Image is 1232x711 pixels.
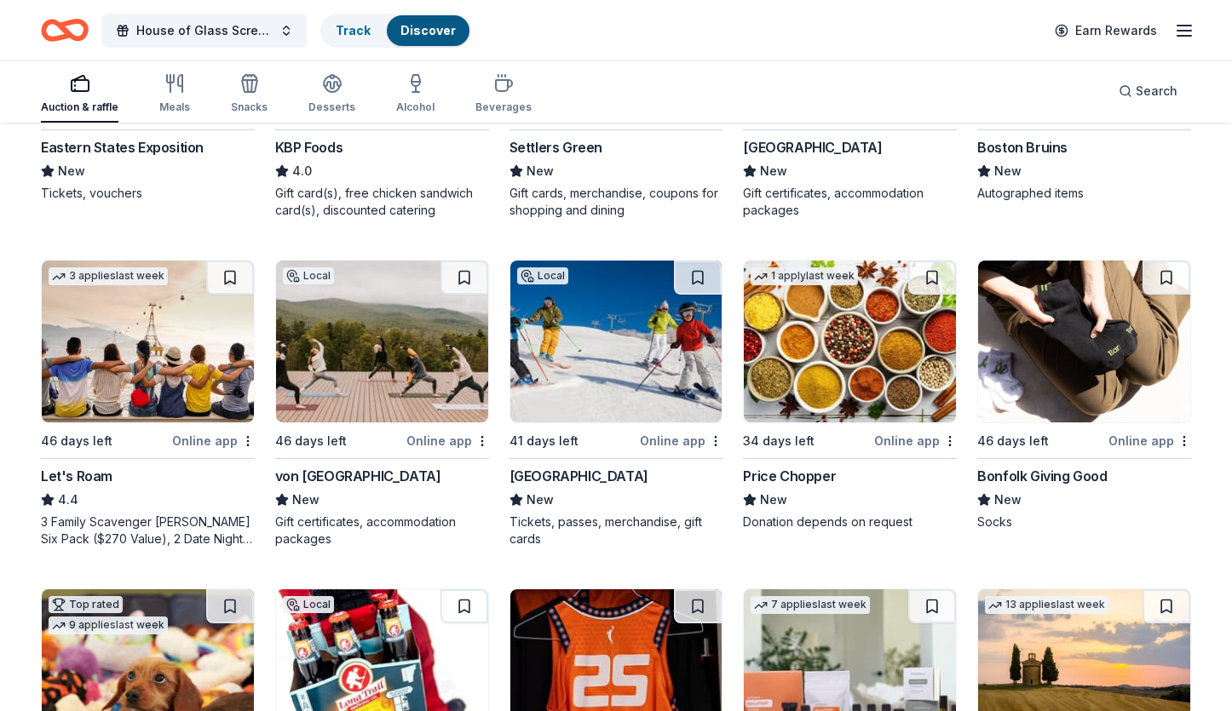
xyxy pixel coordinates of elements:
button: House of Glass Screening [102,14,307,48]
div: Online app [874,430,957,451]
span: New [527,490,554,510]
a: Image for Bromley Mountain Ski ResortLocal41 days leftOnline app[GEOGRAPHIC_DATA]NewTickets, pass... [509,260,723,548]
div: [GEOGRAPHIC_DATA] [743,137,882,158]
div: Let's Roam [41,466,112,486]
span: New [994,490,1022,510]
a: Image for Bonfolk Giving Good46 days leftOnline appBonfolk Giving GoodNewSocks [977,260,1191,530]
div: 46 days left [977,431,1049,451]
button: Search [1105,74,1191,108]
span: New [994,161,1022,181]
div: Online app [406,430,489,451]
div: 46 days left [275,431,347,451]
button: TrackDiscover [320,14,471,48]
a: Earn Rewards [1045,15,1167,46]
a: Discover [400,23,456,37]
div: Local [283,596,334,613]
div: 3 Family Scavenger [PERSON_NAME] Six Pack ($270 Value), 2 Date Night Scavenger [PERSON_NAME] Two ... [41,513,255,548]
div: Top rated [49,596,123,613]
div: Price Chopper [743,466,836,486]
img: Image for von Trapp Family Lodge & Resort [276,261,488,422]
div: Local [283,267,334,284]
div: 1 apply last week [751,267,858,285]
a: Image for Let's Roam3 applieslast week46 days leftOnline appLet's Roam4.43 Family Scavenger [PERS... [41,260,255,548]
span: New [760,490,787,510]
span: New [527,161,554,181]
a: Image for von Trapp Family Lodge & ResortLocal46 days leftOnline appvon [GEOGRAPHIC_DATA]NewGift ... [275,260,489,548]
span: 4.0 [292,161,312,181]
div: Online app [1108,430,1191,451]
div: Settlers Green [509,137,602,158]
div: Alcohol [396,100,435,114]
div: von [GEOGRAPHIC_DATA] [275,466,441,486]
div: Online app [640,430,723,451]
button: Desserts [308,66,355,123]
div: 9 applies last week [49,616,168,634]
div: Tickets, passes, merchandise, gift cards [509,513,723,548]
div: Boston Bruins [977,137,1068,158]
div: Socks [977,513,1191,530]
div: 41 days left [509,431,579,451]
div: 13 applies last week [985,596,1108,614]
a: Home [41,10,89,50]
button: Auction & raffle [41,66,118,123]
div: [GEOGRAPHIC_DATA] [509,466,648,486]
div: Beverages [475,100,532,114]
button: Snacks [231,66,268,123]
div: Gift certificates, accommodation packages [743,185,957,219]
div: Gift card(s), free chicken sandwich card(s), discounted catering [275,185,489,219]
div: Autographed items [977,185,1191,202]
span: House of Glass Screening [136,20,273,41]
div: Local [517,267,568,284]
div: Snacks [231,100,268,114]
span: Search [1136,81,1177,101]
div: KBP Foods [275,137,343,158]
img: Image for Price Chopper [744,261,956,422]
div: Online app [172,430,255,451]
img: Image for Bromley Mountain Ski Resort [510,261,723,422]
div: 46 days left [41,431,112,451]
div: 3 applies last week [49,267,168,285]
div: Tickets, vouchers [41,185,255,202]
div: 34 days left [743,431,815,451]
div: Auction & raffle [41,100,118,114]
a: Track [336,23,370,37]
span: New [58,161,85,181]
a: Image for Price Chopper1 applylast week34 days leftOnline appPrice ChopperNewDonation depends on ... [743,260,957,530]
div: Desserts [308,100,355,114]
button: Alcohol [396,66,435,123]
img: Image for Let's Roam [42,261,254,422]
div: Eastern States Exposition [41,137,204,158]
img: Image for Bonfolk Giving Good [978,261,1190,422]
button: Beverages [475,66,532,123]
span: New [760,161,787,181]
span: New [292,490,320,510]
button: Meals [159,66,190,123]
div: 7 applies last week [751,596,870,614]
div: Gift cards, merchandise, coupons for shopping and dining [509,185,723,219]
span: 4.4 [58,490,78,510]
div: Meals [159,100,190,114]
div: Bonfolk Giving Good [977,466,1107,486]
div: Gift certificates, accommodation packages [275,513,489,548]
div: Donation depends on request [743,513,957,530]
